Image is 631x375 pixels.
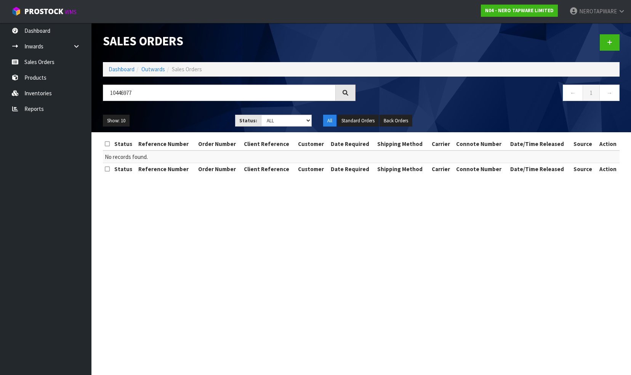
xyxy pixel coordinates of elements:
button: All [323,115,336,127]
img: cube-alt.png [11,6,21,16]
strong: Status: [239,117,257,124]
a: ← [563,85,583,101]
th: Reference Number [136,163,196,175]
th: Date Required [329,138,375,150]
nav: Page navigation [367,85,620,103]
span: NEROTAPWARE [579,8,617,15]
input: Search sales orders [103,85,336,101]
small: WMS [65,8,77,16]
th: Source [572,163,596,175]
th: Status [112,138,136,150]
td: No records found. [103,151,620,163]
th: Date/Time Released [508,138,572,150]
th: Carrier [430,163,454,175]
a: → [599,85,620,101]
th: Client Reference [242,138,296,150]
th: Action [596,163,620,175]
a: Dashboard [109,66,135,73]
a: Outwards [141,66,165,73]
th: Order Number [196,163,242,175]
h1: Sales Orders [103,34,356,48]
th: Connote Number [454,163,508,175]
th: Action [596,138,620,150]
th: Customer [296,138,329,150]
button: Back Orders [380,115,412,127]
th: Shipping Method [375,163,429,175]
button: Show: 10 [103,115,130,127]
th: Date Required [329,163,375,175]
th: Carrier [430,138,454,150]
a: 1 [583,85,600,101]
span: ProStock [24,6,63,16]
th: Reference Number [136,138,196,150]
th: Order Number [196,138,242,150]
button: Standard Orders [337,115,379,127]
th: Source [572,138,596,150]
th: Date/Time Released [508,163,572,175]
th: Shipping Method [375,138,429,150]
th: Status [112,163,136,175]
th: Connote Number [454,138,508,150]
strong: N04 - NERO TAPWARE LIMITED [485,7,554,14]
span: Sales Orders [172,66,202,73]
th: Client Reference [242,163,296,175]
th: Customer [296,163,329,175]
